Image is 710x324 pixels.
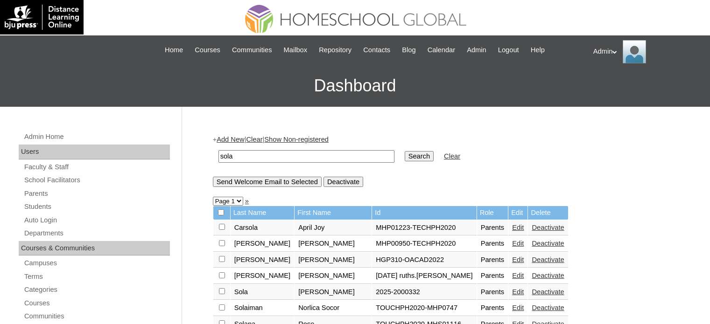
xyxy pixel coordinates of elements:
[23,174,170,186] a: School Facilitators
[23,227,170,239] a: Departments
[231,268,295,284] td: [PERSON_NAME]
[217,136,244,143] a: Add New
[23,161,170,173] a: Faculty & Staff
[372,252,476,268] td: HGP310-OACAD2022
[532,272,564,279] a: Deactivate
[532,256,564,263] a: Deactivate
[23,297,170,309] a: Courses
[165,45,183,55] span: Home
[23,284,170,296] a: Categories
[245,197,249,205] a: »
[493,45,524,55] a: Logout
[231,252,295,268] td: [PERSON_NAME]
[218,150,394,163] input: Search
[512,240,524,247] a: Edit
[295,268,372,284] td: [PERSON_NAME]
[279,45,312,55] a: Mailbox
[512,256,524,263] a: Edit
[23,310,170,322] a: Communities
[372,268,476,284] td: [DATE] ruths.[PERSON_NAME]
[508,206,527,220] td: Edit
[512,288,524,296] a: Edit
[231,300,295,316] td: Solaiman
[402,45,415,55] span: Blog
[23,271,170,283] a: Terms
[319,45,351,55] span: Repository
[5,65,705,107] h3: Dashboard
[372,300,476,316] td: TOUCHPH2020-MHP0747
[213,177,322,187] input: Send Welcome Email to Selected
[231,236,295,252] td: [PERSON_NAME]
[295,206,372,220] td: First Name
[264,136,329,143] a: Show Non-registered
[359,45,395,55] a: Contacts
[532,224,564,231] a: Deactivate
[23,201,170,213] a: Students
[531,45,545,55] span: Help
[477,268,508,284] td: Parents
[532,240,564,247] a: Deactivate
[323,177,363,187] input: Deactivate
[19,241,170,256] div: Courses & Communities
[526,45,549,55] a: Help
[372,284,476,300] td: 2025-2000332
[232,45,272,55] span: Communities
[532,304,564,311] a: Deactivate
[363,45,390,55] span: Contacts
[462,45,491,55] a: Admin
[295,236,372,252] td: [PERSON_NAME]
[295,220,372,236] td: April Joy
[195,45,220,55] span: Courses
[528,206,568,220] td: Delete
[428,45,455,55] span: Calendar
[498,45,519,55] span: Logout
[593,40,701,63] div: Admin
[19,145,170,159] div: Users
[284,45,308,55] span: Mailbox
[405,151,434,161] input: Search
[372,236,476,252] td: MHP00950-TECHPH2020
[372,206,476,220] td: Id
[532,288,564,296] a: Deactivate
[477,300,508,316] td: Parents
[477,284,508,300] td: Parents
[477,220,508,236] td: Parents
[231,206,295,220] td: Last Name
[477,252,508,268] td: Parents
[190,45,225,55] a: Courses
[5,5,79,30] img: logo-white.png
[231,284,295,300] td: Sola
[23,131,170,143] a: Admin Home
[623,40,646,63] img: Admin Homeschool Global
[397,45,420,55] a: Blog
[423,45,460,55] a: Calendar
[372,220,476,236] td: MHP01223-TECHPH2020
[477,206,508,220] td: Role
[444,152,460,160] a: Clear
[227,45,277,55] a: Communities
[23,188,170,200] a: Parents
[23,214,170,226] a: Auto Login
[295,252,372,268] td: [PERSON_NAME]
[160,45,188,55] a: Home
[23,257,170,269] a: Campuses
[295,300,372,316] td: Norlica Socor
[246,136,262,143] a: Clear
[512,272,524,279] a: Edit
[512,224,524,231] a: Edit
[213,135,675,186] div: + | |
[477,236,508,252] td: Parents
[512,304,524,311] a: Edit
[295,284,372,300] td: [PERSON_NAME]
[231,220,295,236] td: Carsola
[314,45,356,55] a: Repository
[467,45,486,55] span: Admin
